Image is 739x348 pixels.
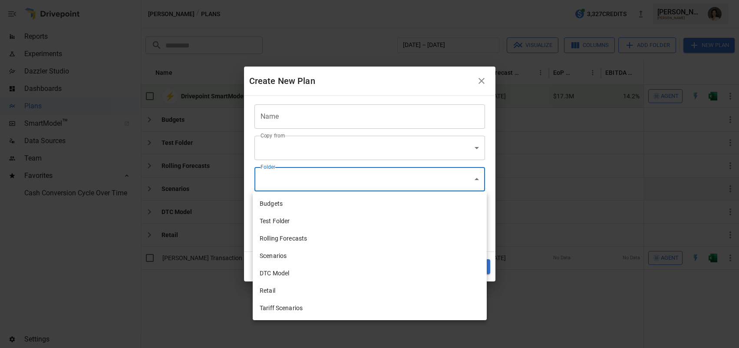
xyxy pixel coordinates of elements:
[253,247,487,264] li: Scenarios
[253,230,487,247] li: Rolling Forecasts
[253,282,487,299] li: Retail
[253,195,487,212] li: Budgets
[253,264,487,282] li: DTC Model
[253,212,487,230] li: Test Folder
[253,299,487,317] li: Tariff Scenarios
